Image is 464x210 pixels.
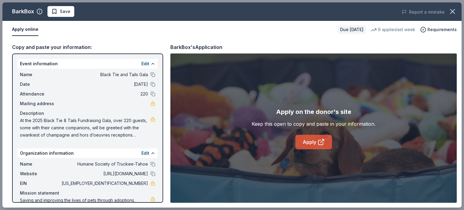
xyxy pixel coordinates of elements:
button: Requirements [420,26,457,33]
div: BarkBox's Application [170,43,222,51]
div: Keep this open to copy and paste in your information. [252,120,375,128]
a: Apply [295,135,332,149]
div: Organization information [18,148,158,158]
span: Name [20,160,60,168]
div: Copy and paste your information: [12,43,163,51]
div: Description [20,110,155,117]
span: Humane Society of Truckee-Tahoe [60,160,148,168]
span: Date [20,81,60,88]
span: Mailing address [20,100,60,107]
span: Black Tie and Tails Gala [60,71,148,78]
span: EIN [20,180,60,187]
span: [US_EMPLOYER_IDENTIFICATION_NUMBER] [60,180,148,187]
span: At the 2025 Black Tie & Tails Fundraising Gala, over 220 guests, some with their canine companion... [20,117,150,139]
button: Report a mistake [402,8,445,16]
span: Requirements [427,26,457,33]
span: [URL][DOMAIN_NAME] [60,170,148,177]
button: Save [47,6,74,17]
div: Event information [18,59,158,69]
div: BarkBox [12,7,34,16]
span: [DATE] [60,81,148,88]
span: Website [20,170,60,177]
div: 9 applies last week [371,26,415,33]
span: Attendance [20,90,60,98]
span: 220 [60,90,148,98]
div: Mission statement [20,189,155,197]
span: Save [60,8,70,15]
div: Due [DATE] [338,25,366,34]
button: Edit [141,150,149,157]
div: Apply on the donor's site [276,107,351,117]
button: Edit [141,60,149,67]
span: Name [20,71,60,78]
button: Apply online [12,23,38,36]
